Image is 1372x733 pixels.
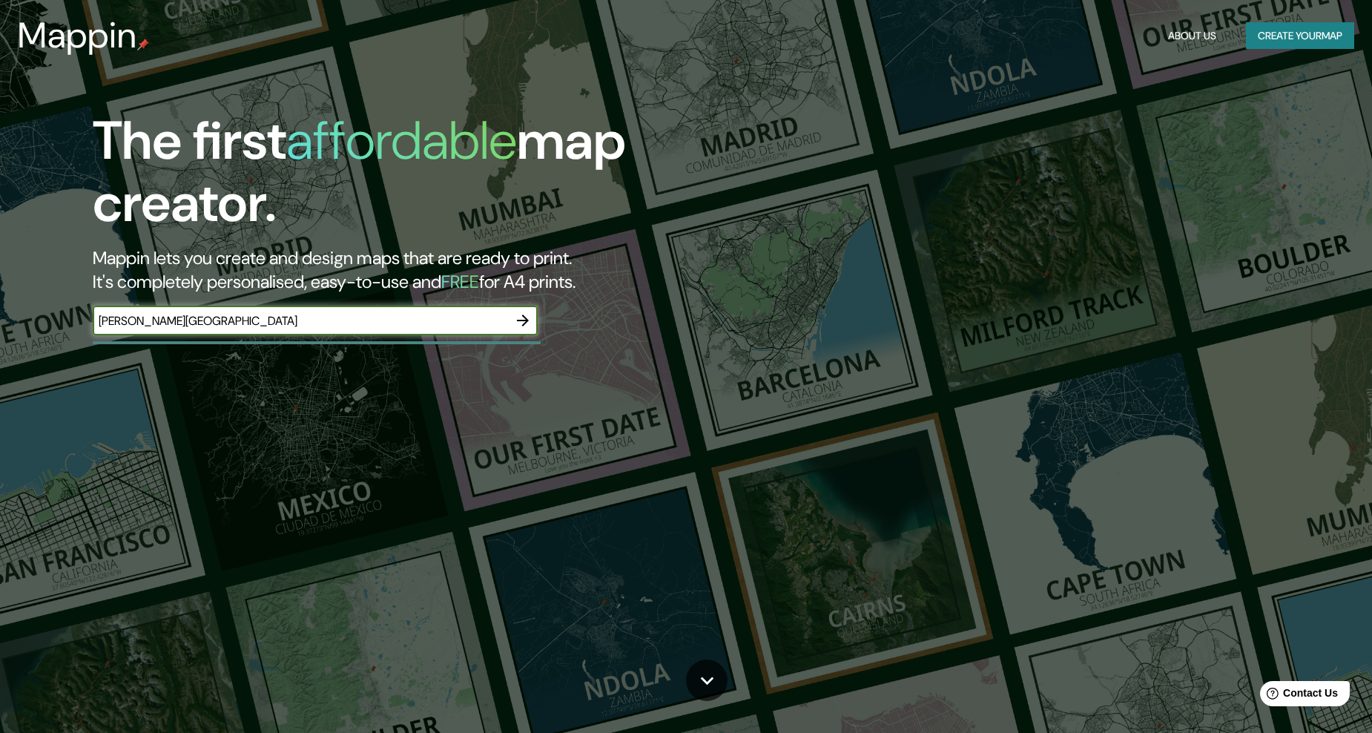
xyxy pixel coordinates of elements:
h5: FREE [441,270,479,293]
h2: Mappin lets you create and design maps that are ready to print. It's completely personalised, eas... [93,246,779,294]
button: About Us [1162,22,1222,50]
button: Create yourmap [1246,22,1354,50]
h1: affordable [286,106,517,175]
iframe: Help widget launcher [1240,675,1356,717]
input: Choose your favourite place [93,312,508,329]
h3: Mappin [18,15,137,56]
img: mappin-pin [137,39,149,50]
h1: The first map creator. [93,110,779,246]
